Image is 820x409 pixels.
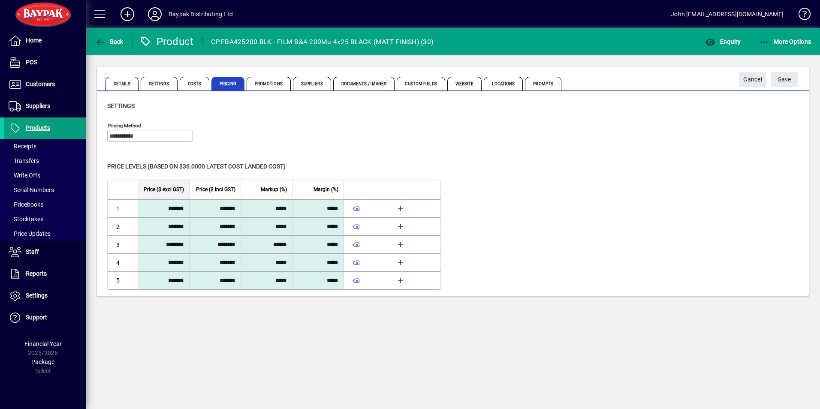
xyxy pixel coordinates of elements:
td: 1 [108,199,138,217]
span: Customers [26,81,55,87]
button: Cancel [739,72,766,87]
span: Custom Fields [397,77,445,90]
span: Costs [180,77,210,90]
span: Price levels (based on $36.0000 Latest cost landed cost) [107,163,286,170]
a: Customers [4,74,86,95]
a: Price Updates [4,226,86,241]
a: Home [4,30,86,51]
span: Receipts [9,143,36,150]
button: Enquiry [703,34,743,49]
span: Settings [107,102,135,109]
span: ave [778,72,791,87]
a: Reports [4,263,86,285]
span: Pricing [211,77,244,90]
a: Serial Numbers [4,183,86,197]
span: Write Offs [9,172,40,179]
span: Suppliers [293,77,331,90]
span: Reports [26,270,47,277]
a: Pricebooks [4,197,86,212]
td: 5 [108,271,138,289]
button: Add [114,6,141,22]
td: 4 [108,253,138,271]
span: Documents / Images [333,77,395,90]
span: Serial Numbers [9,186,54,193]
span: Package [31,358,54,365]
app-page-header-button: Back [86,34,133,49]
span: Margin (%) [314,185,338,194]
span: POS [26,59,37,66]
button: More Options [757,34,814,49]
div: Product [139,35,194,48]
a: Stocktakes [4,212,86,226]
td: 3 [108,235,138,253]
button: Back [93,34,126,49]
a: Knowledge Base [792,2,809,30]
a: POS [4,52,86,73]
span: Financial Year [24,340,62,347]
a: Write Offs [4,168,86,183]
a: Support [4,307,86,328]
span: Website [447,77,482,90]
span: Price ($ incl GST) [196,185,235,194]
div: CP.FBA425200.BLK - FILM B&A 200Mu 4x25 BLACK (MATT FINISH) (30) [211,35,433,49]
span: Transfers [9,157,39,164]
span: Stocktakes [9,216,43,223]
td: 2 [108,217,138,235]
span: Prompts [525,77,561,90]
span: Price ($ excl GST) [144,185,184,194]
button: Profile [141,6,169,22]
a: Suppliers [4,96,86,117]
span: Enquiry [705,38,741,45]
span: Suppliers [26,102,50,109]
span: Locations [484,77,523,90]
button: Save [771,72,798,87]
span: Staff [26,248,39,255]
span: Price Updates [9,230,51,237]
a: Receipts [4,139,86,153]
div: Baypak Distributing Ltd [169,7,233,21]
span: Cancel [743,72,762,87]
span: Promotions [247,77,291,90]
span: More Options [759,38,811,45]
span: Settings [26,292,48,299]
span: Settings [141,77,178,90]
span: Pricebooks [9,201,43,208]
span: Back [95,38,124,45]
a: Staff [4,241,86,263]
span: Markup (%) [261,185,287,194]
span: Details [106,77,139,90]
a: Settings [4,285,86,307]
mat-label: Pricing method [108,123,141,129]
span: S [778,76,781,83]
a: Transfers [4,153,86,168]
span: Products [26,124,50,131]
div: John [EMAIL_ADDRESS][DOMAIN_NAME] [671,7,784,21]
span: Home [26,37,42,44]
span: Support [26,314,47,321]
